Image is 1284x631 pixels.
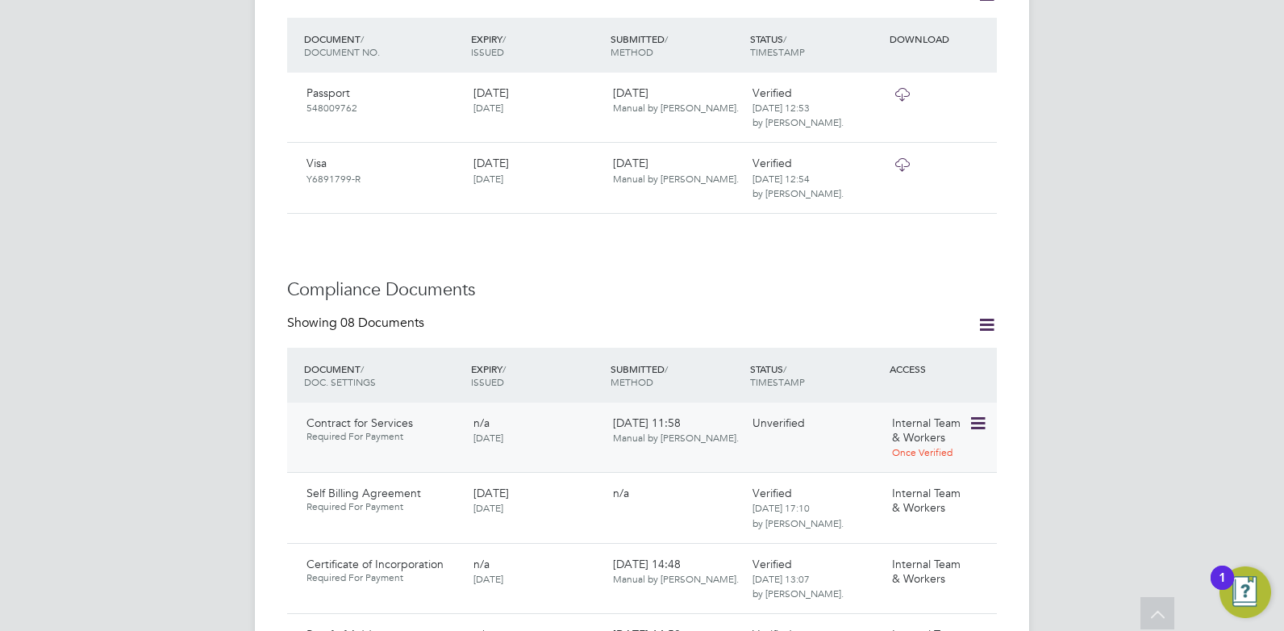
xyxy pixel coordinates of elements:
span: / [361,362,364,375]
span: [DATE] 11:58 [613,416,739,445]
span: / [665,32,668,45]
span: Manual by [PERSON_NAME]. [613,101,739,114]
span: Once Verified [892,445,953,458]
div: [DATE] [467,79,607,121]
span: Verified [752,557,792,571]
span: Internal Team & Workers [892,486,961,515]
span: n/a [473,416,490,430]
div: Showing [287,315,427,332]
span: Internal Team & Workers [892,557,961,586]
span: ISSUED [471,375,504,388]
span: 08 Documents [340,315,424,331]
span: n/a [613,486,629,500]
span: Internal Team & Workers [892,416,961,445]
span: [DATE] [473,172,503,185]
span: Manual by [PERSON_NAME]. [613,431,739,444]
button: Open Resource Center, 1 new notification [1219,566,1271,618]
span: [DATE] [473,501,503,514]
span: Required For Payment [306,571,461,584]
span: / [783,362,786,375]
div: ACCESS [886,354,997,383]
span: Required For Payment [306,430,461,443]
div: Passport [300,79,467,121]
span: ISSUED [471,45,504,58]
div: DOCUMENT [300,24,467,66]
span: by [PERSON_NAME]. [752,186,844,199]
span: [DATE] 12:54 [752,172,810,185]
span: n/a [473,557,490,571]
span: Required For Payment [306,500,461,513]
div: DOWNLOAD [886,24,997,53]
span: TIMESTAMP [750,45,805,58]
span: Unverified [752,416,805,430]
div: [DATE] [467,149,607,191]
span: [DATE] 14:48 [613,557,739,586]
span: / [361,32,364,45]
h3: Compliance Documents [287,278,997,302]
span: Y6891799-R [306,172,361,185]
span: METHOD [611,375,653,388]
span: Self Billing Agreement [306,486,421,500]
span: [DATE] [473,101,503,114]
div: [DATE] [607,79,746,121]
span: Contract for Services [306,416,413,430]
span: METHOD [611,45,653,58]
span: Manual by [PERSON_NAME]. [613,172,739,185]
span: Verified [752,86,792,100]
span: [DATE] 13:07 by [PERSON_NAME]. [752,572,844,600]
div: EXPIRY [467,24,607,66]
div: 1 [1219,578,1226,599]
span: / [665,362,668,375]
div: DOCUMENT [300,354,467,396]
span: / [502,32,506,45]
span: 548009762 [306,101,357,114]
span: Certificate of Incorporation [306,557,444,571]
span: DOC. SETTINGS [304,375,376,388]
span: [DATE] [473,486,509,500]
span: DOCUMENT NO. [304,45,380,58]
span: Verified [752,486,792,500]
div: EXPIRY [467,354,607,396]
div: [DATE] [607,149,746,191]
span: [DATE] [473,431,503,444]
span: [DATE] 12:53 [752,101,810,114]
div: Visa [300,149,467,191]
div: SUBMITTED [607,24,746,66]
div: STATUS [746,354,886,396]
span: / [502,362,506,375]
span: TIMESTAMP [750,375,805,388]
span: by [PERSON_NAME]. [752,115,844,128]
span: Manual by [PERSON_NAME]. [613,572,739,585]
span: [DATE] [473,572,503,585]
span: [DATE] 17:10 by [PERSON_NAME]. [752,501,844,529]
span: Verified [752,156,792,170]
div: STATUS [746,24,886,66]
span: / [783,32,786,45]
div: SUBMITTED [607,354,746,396]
